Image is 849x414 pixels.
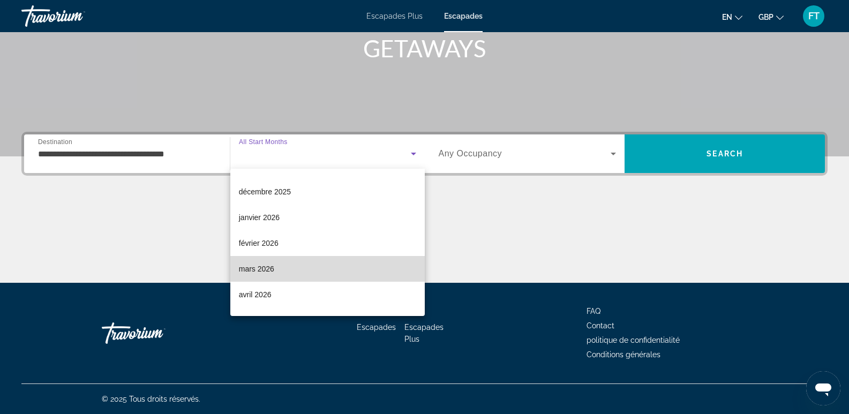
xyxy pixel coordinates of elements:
font: mars 2026 [239,265,274,273]
font: janvier 2026 [239,213,280,222]
iframe: Bouton de lancement de la fenêtre de messagerie [806,371,840,405]
font: février 2026 [239,239,279,247]
font: avril 2026 [239,290,272,299]
font: décembre 2025 [239,187,291,196]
